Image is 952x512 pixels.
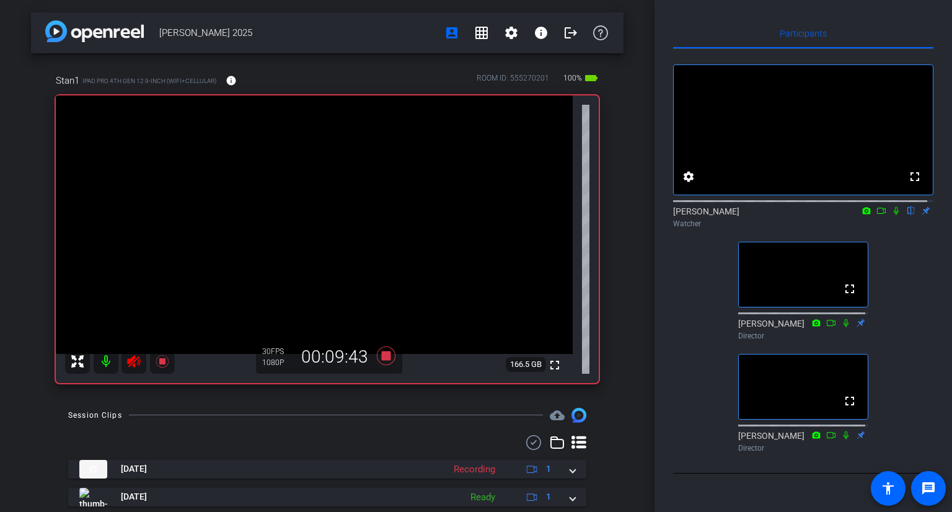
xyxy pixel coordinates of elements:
mat-icon: battery_std [584,71,599,86]
mat-icon: info [226,75,237,86]
mat-icon: cloud_upload [550,408,565,423]
div: Ready [464,490,501,505]
span: [DATE] [121,490,147,503]
mat-expansion-panel-header: thumb-nail[DATE]Ready1 [68,488,586,506]
mat-icon: logout [563,25,578,40]
span: 1 [546,462,551,475]
div: Watcher [673,218,933,229]
mat-icon: fullscreen [842,394,857,408]
mat-icon: account_box [444,25,459,40]
span: 1 [546,490,551,503]
mat-icon: fullscreen [842,281,857,296]
div: ROOM ID: 555270201 [477,73,549,90]
span: Destinations for your clips [550,408,565,423]
mat-icon: fullscreen [907,169,922,184]
div: 00:09:43 [293,346,376,368]
img: thumb-nail [79,460,107,479]
img: app-logo [45,20,144,42]
div: 30 [262,346,293,356]
span: FPS [271,347,284,356]
mat-icon: accessibility [881,481,896,496]
mat-icon: grid_on [474,25,489,40]
span: [PERSON_NAME] 2025 [159,20,437,45]
img: thumb-nail [79,488,107,506]
div: Recording [447,462,501,477]
div: Session Clips [68,409,122,422]
mat-icon: settings [681,169,696,184]
mat-icon: settings [504,25,519,40]
mat-expansion-panel-header: thumb-nail[DATE]Recording1 [68,460,586,479]
mat-icon: fullscreen [547,358,562,373]
span: 166.5 GB [506,357,546,372]
img: Session clips [571,408,586,423]
div: 1080P [262,358,293,368]
span: 100% [562,68,584,88]
mat-icon: flip [904,205,919,216]
span: iPad Pro 4th Gen 12.9-inch (WiFi+Cellular) [82,76,216,86]
div: [PERSON_NAME] [738,430,868,454]
div: Director [738,330,868,342]
span: Participants [780,29,827,38]
div: [PERSON_NAME] [673,205,933,229]
mat-icon: info [534,25,549,40]
span: Stan1 [56,74,79,87]
div: [PERSON_NAME] [738,317,868,342]
mat-icon: message [921,481,936,496]
span: [DATE] [121,462,147,475]
div: Director [738,443,868,454]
